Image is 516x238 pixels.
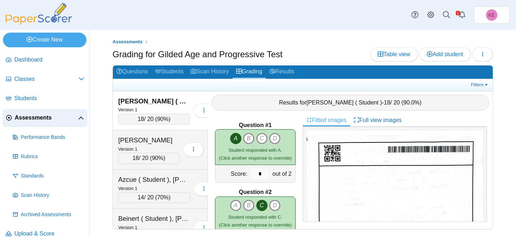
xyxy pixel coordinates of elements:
[118,175,190,184] div: Azcue ( Student ), [PERSON_NAME]
[118,153,180,164] div: / 20 ( )
[118,186,137,191] small: Version 1
[211,95,489,111] div: Results for - / 20 ( )
[10,206,87,223] a: Archived Assessments
[3,20,75,26] a: PaperScorer
[138,116,144,122] span: 18
[15,114,78,122] span: Assessments
[3,90,87,107] a: Students
[187,65,233,79] a: Scan History
[152,65,187,79] a: Students
[118,214,190,223] div: Beinert ( Student ), [PERSON_NAME]
[230,133,242,144] i: A
[370,47,418,62] a: Table view
[21,192,84,199] span: Scan History
[118,225,137,230] small: Version 1
[256,200,268,211] i: C
[113,48,283,60] h1: Grading for Gilded Age and Progressive Test
[118,146,137,152] small: Version 1
[3,3,75,25] img: PaperScorer
[152,155,163,161] span: 90%
[243,200,254,211] i: B
[230,200,242,211] i: A
[384,99,390,106] span: 18
[3,33,86,47] a: Create New
[10,148,87,165] a: Rubrics
[111,38,144,47] a: Assessments
[419,47,470,62] a: Add student
[474,6,510,24] a: Kimberly Evans
[427,51,463,57] span: Add student
[239,121,272,129] b: Question #1
[21,134,84,141] span: Performance Bands
[378,51,410,57] span: Table view
[256,133,268,144] i: C
[271,165,295,183] div: out of 2
[469,81,491,88] a: Filters
[486,9,497,21] span: Kimberly Evans
[3,52,87,69] a: Dashboard
[118,97,190,106] div: [PERSON_NAME] ( Student ), [PERSON_NAME]
[113,65,152,79] a: Questions
[403,99,420,106] span: 90.0%
[269,133,281,144] i: D
[118,114,190,125] div: / 20 ( )
[229,147,282,153] span: Student responded with A.
[239,188,272,196] b: Question #2
[233,65,266,79] a: Grading
[266,65,298,79] a: Results
[228,214,282,220] span: Student responded with C.
[306,99,382,106] span: [PERSON_NAME] ( Student )
[3,71,87,88] a: Classes
[157,194,168,200] span: 70%
[303,114,350,126] a: Fitted images
[488,13,495,18] span: Kimberly Evans
[10,167,87,185] a: Standards
[14,75,78,83] span: Classes
[10,129,87,146] a: Performance Bands
[243,133,254,144] i: B
[3,110,87,127] a: Assessments
[219,214,292,228] small: (Click another response to override)
[118,136,180,145] div: [PERSON_NAME]
[118,107,137,112] small: Version 1
[14,56,84,64] span: Dashboard
[350,114,405,126] a: Full view images
[454,7,470,23] a: Alerts
[138,194,144,200] span: 14
[113,39,143,44] span: Assessments
[215,165,249,183] div: Score:
[14,230,84,238] span: Upload & Score
[21,211,84,218] span: Archived Assessments
[118,192,190,203] div: / 20 ( )
[157,116,168,122] span: 90%
[21,173,84,180] span: Standards
[269,200,281,211] i: D
[21,153,84,160] span: Rubrics
[133,155,139,161] span: 18
[14,94,84,102] span: Students
[219,147,292,161] small: (Click another response to override)
[10,187,87,204] a: Scan History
